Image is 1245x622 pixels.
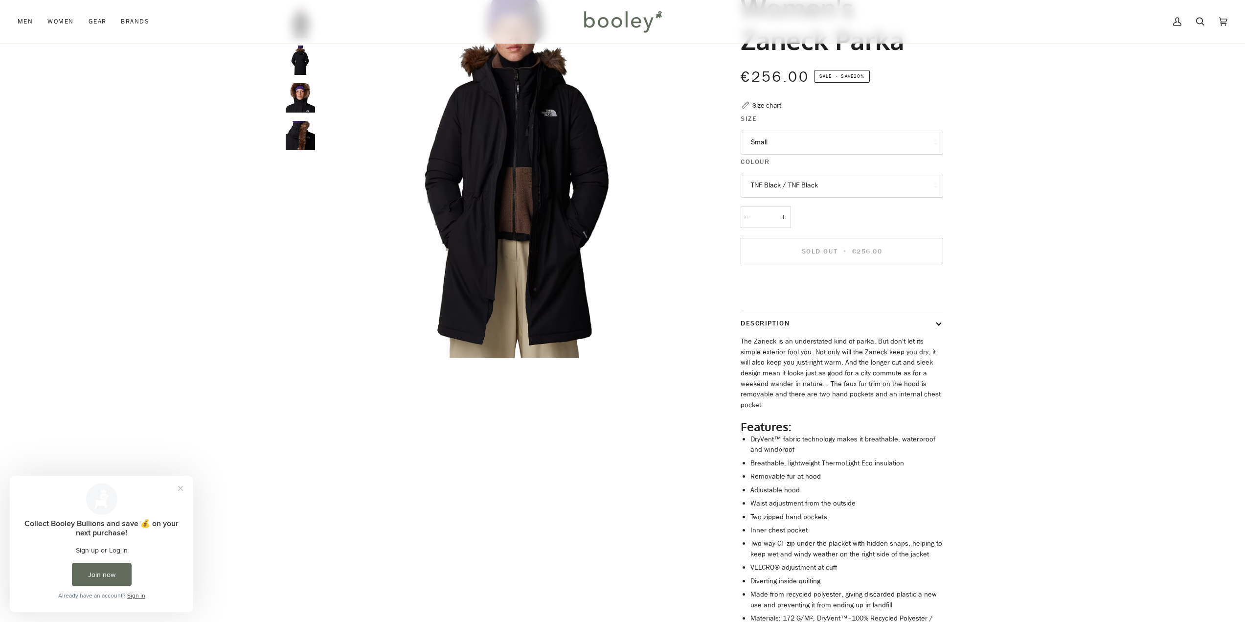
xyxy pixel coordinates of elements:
span: 20% [854,72,864,80]
span: €256.00 [852,247,883,256]
h2: Features: [741,419,943,434]
li: Two-way CF zip under the placket with hidden snaps, helping to keep wet and windy weather on the ... [750,538,943,559]
p: The Zaneck is an understated kind of parka. But don't let its simple exterior fool you. Not only ... [741,336,943,411]
button: Small [741,131,943,155]
span: Sold Out [802,247,838,256]
iframe: Loyalty program pop-up with offers and actions [10,476,193,612]
img: The North Face Women's Zaneck Parka TNF Black - Booley Galway [286,121,315,150]
span: Sale [819,72,832,80]
div: Size chart [752,100,781,111]
img: The North Face Women's Zaneck Parka TNF Black - Booley Galway [286,46,315,75]
li: Made from recycled polyester, giving discarded plastic a new use and preventing it from ending up... [750,589,943,610]
button: TNF Black / TNF Black [741,174,943,198]
li: Removable fur at hood [750,471,943,482]
li: Breathable, lightweight ThermoLight Eco insulation [750,458,943,469]
span: Men [18,17,33,26]
li: Waist adjustment from the outside [750,498,943,509]
button: − [741,207,756,229]
li: DryVent™ fabric technology makes it breathable, waterproof and windproof [750,434,943,455]
li: Inner chest pocket [750,525,943,536]
img: Booley [580,7,665,36]
span: Women [47,17,73,26]
button: Description [741,310,943,336]
input: Quantity [741,207,791,229]
li: VELCRO® adjustment at cuff [750,562,943,573]
span: • [840,247,850,256]
button: Sold Out • €256.00 [741,238,943,264]
span: Gear [89,17,107,26]
em: • [833,72,841,80]
li: Two zipped hand pockets [750,512,943,523]
span: Save [814,70,870,83]
span: Brands [121,17,149,26]
span: €256.00 [741,67,809,87]
li: Adjustable hood [750,485,943,496]
img: The North Face Women's Zaneck Parka TNF Black - Booley Galway [286,83,315,113]
button: + [775,207,791,229]
li: Diverting inside quilting [750,576,943,587]
span: Colour [741,157,770,167]
span: Size [741,114,757,124]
